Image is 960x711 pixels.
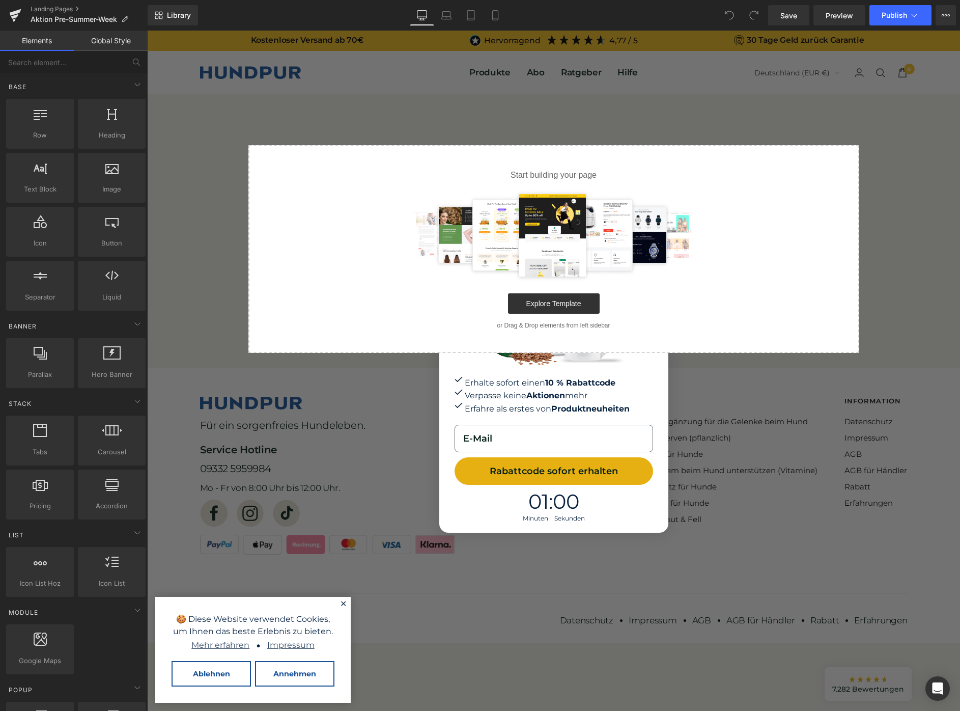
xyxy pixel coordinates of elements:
[9,369,71,380] span: Parallax
[459,5,483,25] a: Tablet
[8,685,34,695] span: Popup
[813,5,865,25] a: Preview
[8,321,38,331] span: Banner
[318,347,468,357] span: Erhalte sofort einen
[882,11,907,19] span: Publish
[9,447,71,457] span: Tabs
[376,484,438,491] span: Minuten Sekunden
[9,501,71,511] span: Pricing
[719,5,740,25] button: Undo
[869,5,931,25] button: Publish
[119,607,169,622] a: Impressum
[24,631,104,656] button: Ablehnen
[8,608,39,617] span: Module
[167,11,191,20] span: Library
[307,360,440,370] span: Verpasse keine mehr
[379,360,418,370] span: Aktionen
[780,10,797,21] span: Save
[81,184,143,195] span: Image
[74,31,148,51] a: Global Style
[936,5,956,25] button: More
[307,373,483,383] span: Erfahre als erstes von
[483,5,507,25] a: Mobile
[404,373,483,383] span: Produktneuheiten
[81,238,143,249] span: Button
[307,394,506,422] input: E-Mail
[9,238,71,249] span: Icon
[24,583,187,607] span: 🍪 Diese Website verwendet Cookies, um Ihnen das beste Erlebnis zu bieten.
[43,607,104,622] a: Mehr erfahren
[398,347,468,357] span: 10 % Rabattcode
[434,5,459,25] a: Laptop
[81,501,143,511] span: Accordion
[31,15,117,23] span: Aktion Pre-Summer-Week
[406,458,432,483] span: 00
[361,263,453,283] a: Explore Template
[148,5,198,25] a: New Library
[8,399,33,408] span: Stack
[402,458,406,483] span: :
[81,578,143,589] span: Icon List
[108,631,187,656] button: Annehmen
[744,5,764,25] button: Redo
[9,578,71,589] span: Icon List Hoz
[193,570,200,577] button: Schließen
[118,139,696,151] p: Start building your page
[81,130,143,141] span: Heading
[410,5,434,25] a: Desktop
[9,130,71,141] span: Row
[764,632,803,670] iframe: Dixa Messenger Toggler button
[8,530,25,540] span: List
[925,676,950,701] div: Open Intercom Messenger
[826,10,853,21] span: Preview
[8,82,27,92] span: Base
[307,427,506,454] button: Rabattcode sofort erhalten
[118,291,696,298] p: or Drag & Drop elements from left sidebar
[109,609,113,621] span: ●
[9,184,71,195] span: Text Block
[81,292,143,303] span: Liquid
[31,5,148,13] a: Landing Pages
[81,447,143,457] span: Carousel
[9,655,71,666] span: Google Maps
[381,458,402,483] span: 01
[81,369,143,380] span: Hero Banner
[9,292,71,303] span: Separator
